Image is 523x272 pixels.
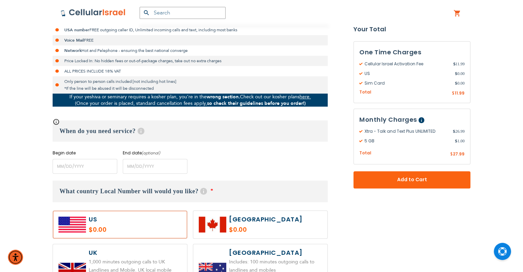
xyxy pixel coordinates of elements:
[376,176,448,184] span: Add to Cart
[455,138,465,144] span: 1.00
[64,48,81,53] strong: Network
[359,47,465,57] h3: One Time Charges
[207,94,240,100] strong: wrong section.
[359,80,455,86] span: Sim Card
[455,80,457,86] span: $
[89,27,237,33] span: FREE outgoing caller ID, Unlimited incoming calls and text, including most banks
[138,128,144,134] span: Help
[359,138,455,144] span: 5 GB
[455,90,465,96] span: 11.99
[53,159,117,174] input: MM/DD/YYYY
[299,94,311,100] a: here.
[123,150,187,156] label: End date
[53,66,328,76] li: ALL PRICES INCLUDE 18% VAT
[84,37,94,43] span: FREE
[61,9,126,17] img: Cellular Israel Logo
[142,150,161,156] i: (optional)
[53,56,328,66] li: Price Locked In: No hidden fees or out-of-package charges, take out no extra charges
[64,27,89,33] strong: USA number
[53,120,328,142] h3: When do you need service?
[53,94,328,107] p: If your yeshiva or seminary requires a kosher plan, you’re in the Check out our kosher plans (Onc...
[53,150,117,156] label: Begin date
[453,129,465,135] span: 26.99
[453,61,455,67] span: $
[453,129,455,135] span: $
[353,171,470,188] button: Add to Cart
[359,150,371,157] span: Total
[8,250,23,265] div: Accessibility Menu
[53,76,328,94] li: Only person to person calls included [not including hot lines] *If the line will be abused it wil...
[359,70,455,77] span: US
[453,61,465,67] span: 11.99
[453,151,465,157] span: 27.99
[418,118,424,123] span: Help
[455,70,457,77] span: $
[455,70,465,77] span: 0.00
[200,188,207,195] span: Help
[207,100,306,107] strong: so check their guidelines before you order!)
[81,48,188,53] span: Hot and Pelephone - ensuring the best national converge
[59,188,198,195] span: What country Local Number will would you like?
[353,24,470,34] strong: Your Total
[64,37,84,43] strong: Voice Mail
[359,129,453,135] span: Xtra - Talk and Text Plus UNLIMITED
[359,61,453,67] span: Cellular Israel Activation Fee
[450,152,453,158] span: $
[452,90,455,97] span: $
[359,116,417,124] span: Monthly Charges
[359,89,371,96] span: Total
[455,80,465,86] span: 0.00
[455,138,457,144] span: $
[140,7,226,19] input: Search
[123,159,187,174] input: MM/DD/YYYY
